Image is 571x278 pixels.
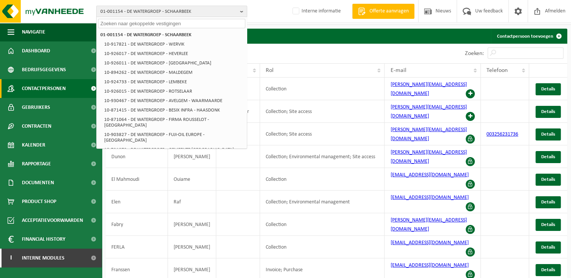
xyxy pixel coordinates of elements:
a: 003256231736 [486,131,518,137]
td: [PERSON_NAME] [168,213,216,236]
td: Elen [106,191,168,213]
td: [PERSON_NAME] [168,145,216,168]
td: FERLA [106,236,168,258]
td: Collection [260,213,385,236]
span: Details [541,132,555,137]
span: Dashboard [22,41,50,60]
label: Zoeken: [465,50,484,57]
span: 01-001154 - DE WATERGROEP - SCHAARBEEK [100,6,237,17]
a: [PERSON_NAME][EMAIL_ADDRESS][DOMAIN_NAME] [390,82,466,96]
li: 10-926011 - DE WATERGROEP - [GEOGRAPHIC_DATA] [102,58,245,68]
td: Raf [168,191,216,213]
a: Details [536,196,561,208]
span: Acceptatievoorwaarden [22,211,83,230]
a: Details [536,174,561,186]
td: [PERSON_NAME] [168,236,216,258]
li: 10-903827 - DE WATERGROEP - FUJI-OIL EUROPE - [GEOGRAPHIC_DATA] [102,130,245,145]
span: Financial History [22,230,65,249]
span: Contactpersonen [22,79,66,98]
label: Interne informatie [291,6,341,17]
span: Details [541,222,555,227]
td: Collection [260,236,385,258]
a: Details [536,83,561,95]
span: Details [541,267,555,272]
a: [PERSON_NAME][EMAIL_ADDRESS][DOMAIN_NAME] [390,104,466,119]
a: [EMAIL_ADDRESS][DOMAIN_NAME] [390,195,468,200]
span: Offerte aanvragen [368,8,411,15]
span: Details [541,177,555,182]
button: 01-001154 - DE WATERGROEP - SCHAARBEEK [96,6,247,17]
li: 10-926017 - DE WATERGROEP - HEVERLEE [102,49,245,58]
span: Documenten [22,173,54,192]
li: 10-871415 - DE WATERGROEP - BESIX INFRA - HAASDONK [102,105,245,115]
td: El Mahmoudi [106,168,168,191]
a: Details [536,241,561,254]
li: 10-930467 - DE WATERGROEP - AVELGEM - WAARMAARDE [102,96,245,105]
li: 10-791072 - DE WATERGROEP - GEMEENTE [GEOGRAPHIC_DATA] [102,145,245,154]
td: Collection; Site access [260,123,385,145]
span: Details [541,200,555,205]
span: Gebruikers [22,98,50,117]
td: Dunon [106,145,168,168]
span: Telefoon [486,67,508,73]
a: [EMAIL_ADDRESS][DOMAIN_NAME] [390,172,468,178]
a: [PERSON_NAME][EMAIL_ADDRESS][DOMAIN_NAME] [390,150,466,164]
span: Contracten [22,117,51,136]
span: Kalender [22,136,45,154]
span: Details [541,87,555,92]
a: Offerte aanvragen [352,4,414,19]
span: Details [541,109,555,114]
span: Interne modules [22,249,65,267]
td: Collection; Environmental management; Site access [260,145,385,168]
td: Fabry [106,213,168,236]
a: [EMAIL_ADDRESS][DOMAIN_NAME] [390,240,468,246]
input: Zoeken naar gekoppelde vestigingen [98,19,245,28]
strong: 01-001154 - DE WATERGROEP - SCHAARBEEK [100,32,191,37]
td: Collection; Site access [260,100,385,123]
a: Details [536,106,561,118]
span: Details [541,245,555,250]
a: [PERSON_NAME][EMAIL_ADDRESS][DOMAIN_NAME] [390,127,466,142]
li: 10-894262 - DE WATERGROEP - MALDEGEM [102,68,245,77]
span: E-mail [390,67,406,73]
a: Contactpersoon toevoegen [491,29,566,44]
span: Bedrijfsgegevens [22,60,66,79]
td: Collection; Environmental management [260,191,385,213]
a: [EMAIL_ADDRESS][DOMAIN_NAME] [390,263,468,268]
td: Ouiame [168,168,216,191]
li: 10-917821 - DE WATERGROEP - WERVIK [102,40,245,49]
a: Details [536,128,561,141]
a: Details [536,264,561,276]
span: Product Shop [22,192,56,211]
a: Details [536,219,561,231]
a: Details [536,151,561,163]
li: 10-871064 - DE WATERGROEP - FIRMA ROUSSELOT - [GEOGRAPHIC_DATA] [102,115,245,130]
span: Rapportage [22,154,51,173]
a: [PERSON_NAME][EMAIL_ADDRESS][DOMAIN_NAME] [390,217,466,232]
span: Rol [266,67,274,73]
span: Navigatie [22,23,45,41]
span: I [8,249,14,267]
td: Collection [260,168,385,191]
li: 10-924733 - DE WATERGROEP - LEMBEKE [102,77,245,87]
span: Details [541,154,555,159]
li: 10-926015 - DE WATERGROEP - ROTSELAAR [102,87,245,96]
td: Collection [260,78,385,100]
